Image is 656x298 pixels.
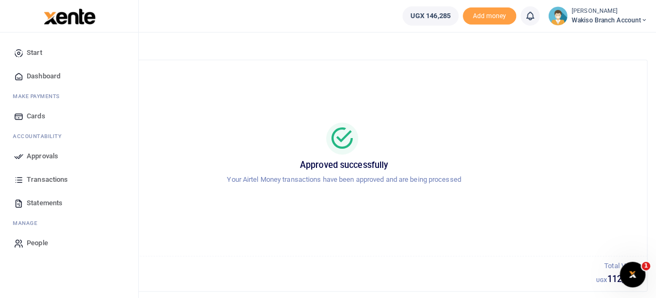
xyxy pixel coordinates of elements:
[410,11,450,21] span: UGX 146,285
[27,111,45,122] span: Cards
[18,92,60,100] span: ake Payments
[18,219,38,227] span: anage
[402,6,459,26] a: UGX 146,285
[463,7,516,25] span: Add money
[642,262,650,270] span: 1
[9,41,130,65] a: Start
[43,12,96,20] a: logo-small logo-large logo-large
[596,277,607,283] small: UGX
[50,274,596,285] h5: 1
[9,104,130,128] a: Cards
[596,274,638,285] h5: 112,475
[9,88,130,104] li: M
[27,71,60,82] span: Dashboard
[9,231,130,255] a: People
[548,6,567,26] img: profile-user
[9,128,130,144] li: Ac
[572,7,647,16] small: [PERSON_NAME]
[548,6,647,26] a: profile-user [PERSON_NAME] Wakiso branch account
[596,261,638,272] p: Total Value
[9,144,130,168] a: Approvals
[44,9,96,25] img: logo-large
[463,7,516,25] li: Toup your wallet
[27,238,48,248] span: People
[572,15,647,25] span: Wakiso branch account
[9,191,130,215] a: Statements
[27,47,42,58] span: Start
[9,215,130,231] li: M
[27,198,62,208] span: Statements
[398,6,463,26] li: Wallet ballance
[620,262,645,287] iframe: Intercom live chat
[9,168,130,191] a: Transactions
[463,11,516,19] a: Add money
[54,160,634,171] h5: Approved successfully
[9,65,130,88] a: Dashboard
[21,132,61,140] span: countability
[54,174,634,186] p: Your Airtel Money transactions have been approved and are being processed
[27,151,58,162] span: Approvals
[27,174,68,185] span: Transactions
[50,261,596,272] p: Total Transactions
